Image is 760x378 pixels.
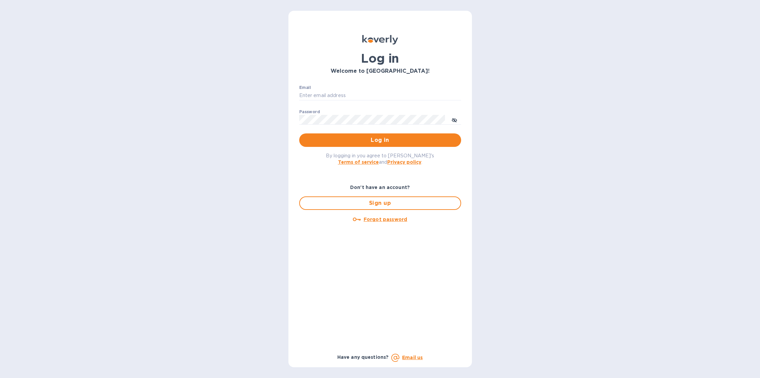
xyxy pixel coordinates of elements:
label: Password [299,110,320,114]
button: Sign up [299,196,461,210]
span: By logging in you agree to [PERSON_NAME]'s and . [326,153,434,165]
u: Forgot password [364,217,407,222]
label: Email [299,86,311,90]
img: Koverly [362,35,398,44]
span: Log in [305,136,456,144]
input: Enter email address [299,91,461,101]
button: Log in [299,133,461,147]
b: Don't have an account? [350,185,410,190]
button: toggle password visibility [448,113,461,126]
a: Privacy policy [387,159,421,165]
h3: Welcome to [GEOGRAPHIC_DATA]! [299,68,461,74]
a: Email us [402,355,423,360]
b: Have any questions? [337,354,389,360]
h1: Log in [299,51,461,65]
span: Sign up [305,199,455,207]
a: Terms of service [338,159,379,165]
